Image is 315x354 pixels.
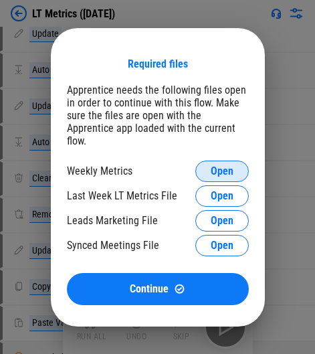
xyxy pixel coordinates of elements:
button: Open [195,161,249,182]
button: Open [195,210,249,232]
div: Synced Meetings File [67,239,159,252]
span: Continue [130,284,169,294]
span: Open [211,166,233,177]
div: Last Week LT Metrics File [67,189,177,202]
button: ContinueContinue [67,273,249,305]
div: Weekly Metrics [67,165,132,177]
div: Required files [128,58,188,70]
span: Open [211,191,233,201]
button: Open [195,185,249,207]
div: Leads Marketing File [67,214,158,227]
button: Open [195,235,249,256]
img: Continue [174,283,185,294]
div: Apprentice needs the following files open in order to continue with this flow. Make sure the file... [67,84,249,147]
span: Open [211,240,233,251]
span: Open [211,215,233,226]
